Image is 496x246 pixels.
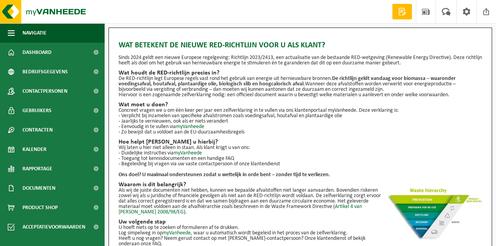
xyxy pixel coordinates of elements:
h2: Wat moet u doen? [119,102,482,108]
h2: Hoe helpt [PERSON_NAME] u hierbij? [119,139,482,145]
span: Rapportage [22,159,52,178]
span: Contracten [22,120,53,140]
a: myVanheede [176,124,204,130]
span: Acceptatievoorwaarden [22,217,85,237]
p: - Eenvoudig in te vullen via [119,124,482,130]
p: Als wij de juiste documenten niet hebben, kunnen we bepaalde afvalstoffen niet langer aanvaarden.... [119,188,482,215]
p: - Begeleiding bij vragen via uw vaste contactpersoon of onze klantendienst [119,161,482,167]
span: Contactpersonen [22,81,67,101]
span: Product Shop [22,198,58,217]
p: De RED-richtlijn legt Europese regels vast rond het gebruik van energie uit hernieuwbare bronnen.... [119,76,482,92]
h2: Wat houdt de RED-richtlijn precies in? [119,70,482,76]
p: - Toegang tot kennisdocumenten en een handige FAQ [119,156,482,161]
p: - Jaarlijks te vernieuwen, ook als er niets verandert [119,119,482,124]
span: Navigatie [22,23,46,43]
p: - Zo bewijst dat u voldoet aan de EU-duurzaamheidsregels [119,130,482,135]
p: Concreet vragen we u om één keer per jaar een zelfverklaring in te vullen via ons klantenportaal ... [119,108,482,113]
p: Wij laten u hier niet alleen in staan. Als klant krijgt u van ons: [119,145,482,151]
span: Kalender [22,140,46,159]
strong: Ons doel? U maximaal ondersteunen zodat u wettelijk in orde bent – zonder tijd te verliezen. [119,172,330,178]
a: myVanheede [174,150,202,156]
p: Sinds 2024 geldt een nieuwe Europese regelgeving: Richtlijn 2023/2413, een actualisatie van de be... [119,55,482,66]
p: - Duidelijke instructies via [119,151,482,156]
p: U hoeft niets op te zoeken of formulieren af te drukken. Log simpelweg in op , waar u automatisch... [119,225,482,236]
a: Artikel 4 van [PERSON_NAME] 2008/98/EG [119,204,362,215]
p: - Verplicht bij inzamelen van specifieke afvalstromen zoals voedingsafval, houtafval en plantaard... [119,113,482,119]
p: Hiervoor is een zogenaamde zelfverklaring nodig: een officieel document waarin u bevestigt welke ... [119,92,482,98]
span: Documenten [22,178,55,198]
strong: De richtlijn geldt vandaag voor biomassa – waaronder voedingsafval, houtafval, plantaardige olie,... [119,76,456,87]
h2: Waarom is dit belangrijk? [119,182,482,188]
span: Dashboard [22,43,52,62]
h2: Uw volgende stap [119,219,482,225]
a: myVanheede [162,230,191,236]
span: Bedrijfsgegevens [22,62,68,81]
span: Gebruikers [22,101,52,120]
span: Wat betekent de nieuwe RED-richtlijn voor u als klant? [119,40,325,51]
